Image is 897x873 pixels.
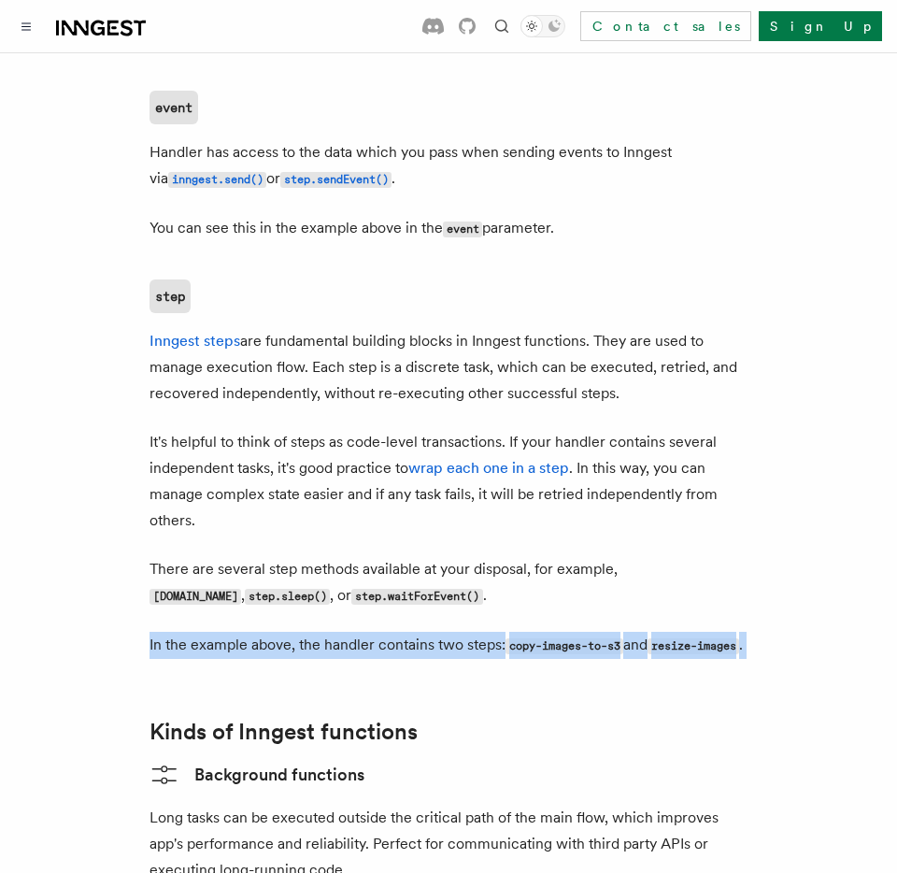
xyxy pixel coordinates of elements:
a: Background functions [149,760,364,790]
code: step.sendEvent() [280,172,392,188]
a: wrap each one in a step [408,459,569,477]
a: inngest.send() [168,169,266,187]
a: Kinds of Inngest functions [149,719,418,745]
a: event [149,91,198,124]
p: are fundamental building blocks in Inngest functions. They are used to manage execution flow. Eac... [149,328,747,407]
code: inngest.send() [168,172,266,188]
a: Inngest steps [149,332,240,350]
code: step.waitForEvent() [351,589,482,605]
code: copy-images-to-s3 [505,638,623,654]
a: Sign Up [759,11,882,41]
p: Handler has access to the data which you pass when sending events to Inngest via or . [149,139,747,193]
p: It's helpful to think of steps as code-level transactions. If your handler contains several indep... [149,429,747,534]
button: Toggle navigation [15,15,37,37]
a: step [149,279,191,313]
p: You can see this in the example above in the parameter. [149,215,747,242]
code: event [443,222,482,237]
code: resize-images [648,638,739,654]
p: In the example above, the handler contains two steps: and . [149,632,747,659]
code: step.sleep() [245,589,330,605]
p: There are several step methods available at your disposal, for example, , , or . [149,556,747,609]
a: Contact sales [580,11,751,41]
button: Find something... [491,15,513,37]
button: Toggle dark mode [520,15,565,37]
a: step.sendEvent() [280,169,392,187]
code: [DOMAIN_NAME] [149,589,241,605]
